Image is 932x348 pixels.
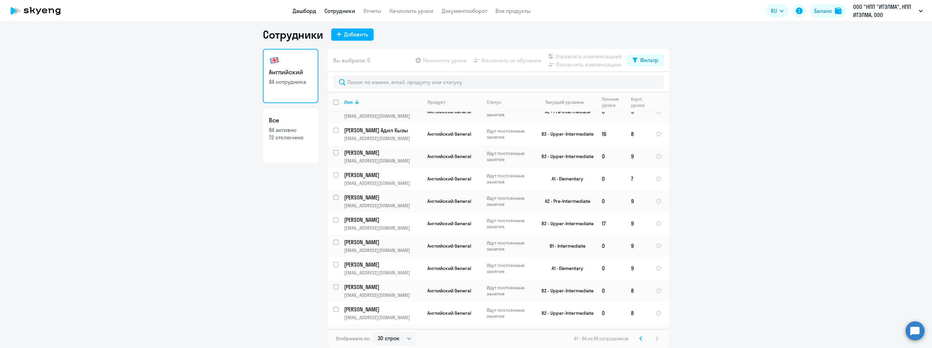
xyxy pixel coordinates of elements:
p: Идут постоянные занятия [487,195,533,207]
a: [PERSON_NAME] [344,171,422,179]
td: 9 [626,190,650,212]
td: A1 - Elementary [533,168,596,190]
p: Идут постоянные занятия [487,217,533,230]
p: [EMAIL_ADDRESS][DOMAIN_NAME] [344,225,422,231]
div: Текущий уровень [539,99,596,105]
a: Отчеты [363,7,381,14]
td: 0 [596,257,626,279]
a: [PERSON_NAME] [344,194,422,201]
td: 1 [596,324,626,347]
p: [PERSON_NAME] [344,216,421,224]
div: Статус [487,99,501,105]
p: Идут постоянные занятия [487,240,533,252]
a: Английский84 сотрудника [263,49,318,103]
div: Фильтр [640,56,658,64]
p: [PERSON_NAME] [344,328,421,335]
button: ООО "НПП "ИТЭЛМА", НПП ИТЭЛМА, ООО [850,3,926,19]
td: A2 - Pre-Intermediate [533,190,596,212]
p: [PERSON_NAME] [344,171,421,179]
td: B2 - Upper-Intermediate [533,145,596,168]
td: B2 - Upper-Intermediate [533,123,596,145]
span: Английский General [427,220,471,227]
p: [PERSON_NAME] Адил Кызы [344,127,421,134]
td: 0 [596,279,626,302]
span: Отображать по: [336,335,370,342]
p: [EMAIL_ADDRESS][DOMAIN_NAME] [344,202,422,209]
p: [PERSON_NAME] [344,149,421,156]
span: Вы выбрали: 0 [333,56,370,64]
button: Добавить [331,28,374,41]
a: Все продукты [495,7,531,14]
img: balance [835,7,842,14]
td: B2 - Upper-Intermediate [533,302,596,324]
td: 0 [596,190,626,212]
p: ООО "НПП "ИТЭЛМА", НПП ИТЭЛМА, ООО [853,3,916,19]
p: [PERSON_NAME] [344,283,421,291]
p: [PERSON_NAME] [344,261,421,268]
div: Личные уроки [602,96,625,108]
a: [PERSON_NAME] [344,238,422,246]
p: [EMAIL_ADDRESS][DOMAIN_NAME] [344,158,422,164]
h3: Английский [269,68,312,77]
span: Английский General [427,243,471,249]
a: [PERSON_NAME] [344,283,422,291]
p: Идут постоянные занятия [487,128,533,140]
td: 0 [596,302,626,324]
p: [EMAIL_ADDRESS][DOMAIN_NAME] [344,180,422,186]
div: Продукт [427,99,481,105]
p: Идут постоянные занятия [487,262,533,274]
p: [PERSON_NAME] [344,238,421,246]
p: [EMAIL_ADDRESS][DOMAIN_NAME] [344,247,422,253]
td: 8 [626,123,650,145]
td: 9 [626,235,650,257]
div: Продукт [427,99,446,105]
a: [PERSON_NAME] [344,149,422,156]
span: Английский General [427,288,471,294]
div: Личные уроки [602,96,621,108]
td: 17 [596,212,626,235]
div: Имя [344,99,422,105]
span: Английский General [427,153,471,159]
a: [PERSON_NAME] [344,306,422,313]
span: Английский General [427,176,471,182]
p: 84 сотрудника [269,78,312,85]
a: Все84 активно72 отключено [263,109,318,163]
p: 72 отключено [269,134,312,141]
p: [PERSON_NAME] [344,194,421,201]
a: [PERSON_NAME] Адил Кызы [344,127,422,134]
h1: Сотрудники [263,28,323,41]
td: 0 [596,168,626,190]
p: [EMAIL_ADDRESS][DOMAIN_NAME] [344,113,422,119]
a: Дашборд [293,7,316,14]
p: [EMAIL_ADDRESS][DOMAIN_NAME] [344,292,422,298]
div: Добавить [344,30,368,38]
a: [PERSON_NAME] [344,261,422,268]
td: 9 [626,145,650,168]
td: A1 - Elementary [533,257,596,279]
td: B2 - Upper-Intermediate [533,279,596,302]
div: Имя [344,99,353,105]
td: 7 [626,168,650,190]
a: [PERSON_NAME] [344,216,422,224]
span: 61 - 84 из 84 сотрудников [574,335,629,342]
td: B1 - Intermediate [533,235,596,257]
div: Корп. уроки [631,96,645,108]
p: Идут постоянные занятия [487,150,533,162]
button: Фильтр [627,54,664,66]
td: B2 - Upper-Intermediate [533,212,596,235]
td: 8 [626,279,650,302]
p: [EMAIL_ADDRESS][DOMAIN_NAME] [344,270,422,276]
div: Статус [487,99,533,105]
td: 0 [596,145,626,168]
input: Поиск по имени, email, продукту или статусу [333,75,664,89]
td: 8 [626,324,650,347]
td: 16 [596,123,626,145]
p: [EMAIL_ADDRESS][DOMAIN_NAME] [344,314,422,321]
span: RU [771,7,777,15]
a: Документооборот [442,7,487,14]
p: Идут постоянные занятия [487,173,533,185]
p: [PERSON_NAME] [344,306,421,313]
button: Балансbalance [810,4,846,18]
img: english [269,55,280,66]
